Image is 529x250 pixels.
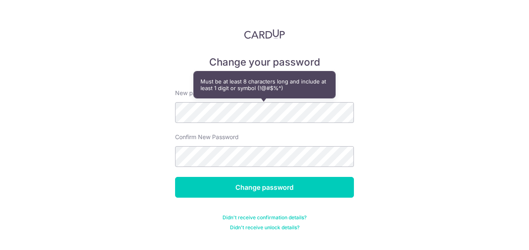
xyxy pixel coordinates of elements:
[244,29,285,39] img: CardUp Logo
[175,177,354,198] input: Change password
[230,224,299,231] a: Didn't receive unlock details?
[175,133,239,141] label: Confirm New Password
[222,214,307,221] a: Didn't receive confirmation details?
[194,71,335,98] div: Must be at least 8 characters long and include at least 1 digit or symbol (!@#$%^)
[175,89,216,97] label: New password
[175,56,354,69] h5: Change your password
